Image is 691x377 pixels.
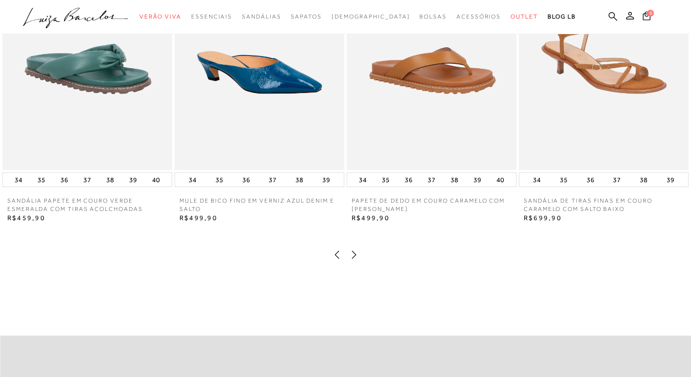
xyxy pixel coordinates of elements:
[519,197,689,213] a: SANDÁLIA DE TIRAS FINAS EM COURO CARAMELO COM SALTO BAIXO
[179,214,217,222] span: R$499,90
[213,173,226,187] button: 35
[7,214,45,222] span: R$459,90
[139,13,181,20] span: Verão Viva
[12,173,25,187] button: 34
[448,173,461,187] button: 38
[456,13,501,20] span: Acessórios
[610,173,624,187] button: 37
[637,173,651,187] button: 38
[511,13,538,20] span: Outlet
[425,173,438,187] button: 37
[149,173,163,187] button: 40
[456,8,501,26] a: categoryNavScreenReaderText
[191,8,232,26] a: categoryNavScreenReaderText
[58,173,71,187] button: 36
[640,11,653,24] button: 0
[35,173,48,187] button: 35
[126,173,140,187] button: 39
[494,173,507,187] button: 40
[524,214,562,222] span: R$699,90
[80,173,94,187] button: 37
[664,173,677,187] button: 39
[291,13,321,20] span: Sapatos
[103,173,117,187] button: 38
[239,173,253,187] button: 36
[530,173,544,187] button: 34
[419,13,447,20] span: Bolsas
[379,173,393,187] button: 35
[291,8,321,26] a: categoryNavScreenReaderText
[332,8,410,26] a: noSubCategoriesText
[402,173,415,187] button: 36
[332,13,410,20] span: [DEMOGRAPHIC_DATA]
[584,173,597,187] button: 36
[293,173,306,187] button: 38
[139,8,181,26] a: categoryNavScreenReaderText
[511,8,538,26] a: categoryNavScreenReaderText
[352,214,390,222] span: R$499,90
[356,173,370,187] button: 34
[471,173,484,187] button: 39
[347,197,516,213] a: PAPETE DE DEDO EM COURO CARAMELO COM [PERSON_NAME]
[548,13,576,20] span: BLOG LB
[266,173,279,187] button: 37
[548,8,576,26] a: BLOG LB
[242,13,281,20] span: Sandálias
[191,13,232,20] span: Essenciais
[557,173,571,187] button: 35
[2,197,172,213] a: SANDÁLIA PAPETE EM COURO VERDE ESMERALDA COM TIRAS ACOLCHOADAS
[242,8,281,26] a: categoryNavScreenReaderText
[175,197,344,213] a: MULE DE BICO FINO EM VERNIZ AZUL DENIM E SALTO
[419,8,447,26] a: categoryNavScreenReaderText
[319,173,333,187] button: 39
[186,173,199,187] button: 34
[647,10,654,17] span: 0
